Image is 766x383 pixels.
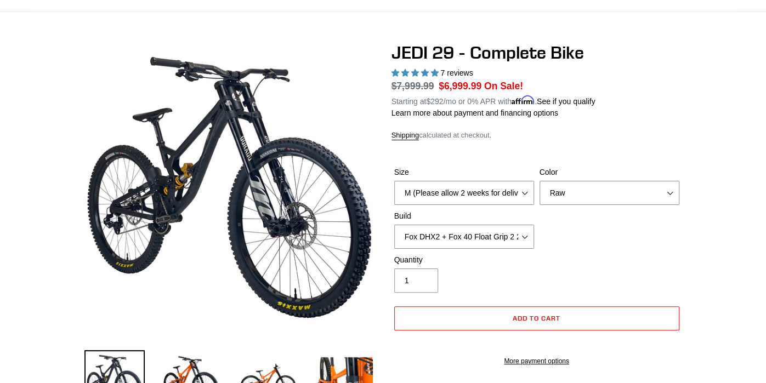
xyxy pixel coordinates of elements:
[391,130,682,141] div: calculated at checkout.
[426,97,443,106] span: $292
[391,42,682,63] h1: JEDI 29 - Complete Bike
[484,79,523,93] span: On Sale!
[540,167,679,178] label: Color
[391,108,558,117] a: Learn more about payment and financing options
[394,254,534,266] label: Quantity
[512,95,535,105] span: Affirm
[537,97,595,106] a: See if you qualify - Learn more about Affirm Financing (opens in modal)
[394,356,679,366] a: More payment options
[391,131,419,140] a: Shipping
[440,68,473,77] span: 7 reviews
[394,306,679,330] button: Add to cart
[394,210,534,222] label: Build
[394,167,534,178] label: Size
[513,314,560,322] span: Add to cart
[439,81,481,92] span: $6,999.99
[391,93,595,107] p: Starting at /mo or 0% APR with .
[391,68,441,77] span: 5.00 stars
[391,81,434,92] s: $7,999.99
